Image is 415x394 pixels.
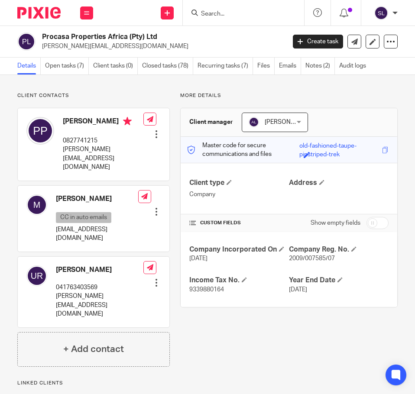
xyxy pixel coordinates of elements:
h4: [PERSON_NAME] [56,265,143,275]
p: [PERSON_NAME][EMAIL_ADDRESS][DOMAIN_NAME] [56,292,143,318]
a: Notes (2) [305,58,335,74]
h4: + Add contact [63,342,124,356]
img: svg%3E [249,117,259,127]
p: [EMAIL_ADDRESS][DOMAIN_NAME] [56,225,138,243]
p: 0827741215 [63,136,143,145]
img: svg%3E [17,32,36,51]
h2: Procasa Properties Africa (Pty) Ltd [42,32,232,42]
label: Show empty fields [311,219,360,227]
h3: Client manager [189,118,233,126]
h4: Address [289,178,389,187]
p: 041763403569 [56,283,143,292]
h4: Year End Date [289,276,389,285]
img: svg%3E [374,6,388,20]
div: old-fashioned-taupe-pinstriped-trek [299,142,380,152]
a: Audit logs [339,58,370,74]
img: svg%3E [26,117,54,145]
a: Client tasks (0) [93,58,138,74]
p: Linked clients [17,380,170,387]
a: Emails [279,58,301,74]
h4: [PERSON_NAME] [56,194,138,203]
p: [PERSON_NAME][EMAIL_ADDRESS][DOMAIN_NAME] [42,42,280,51]
p: [PERSON_NAME][EMAIL_ADDRESS][DOMAIN_NAME] [63,145,143,171]
h4: Income Tax No. [189,276,289,285]
a: Create task [293,35,343,48]
img: Pixie [17,7,61,19]
input: Search [200,10,278,18]
span: [PERSON_NAME] [265,119,312,125]
p: CC in auto emails [56,212,111,223]
a: Closed tasks (78) [142,58,193,74]
a: Recurring tasks (7) [198,58,253,74]
span: 9339880164 [189,287,224,293]
img: svg%3E [26,265,47,286]
a: Open tasks (7) [45,58,89,74]
img: svg%3E [26,194,47,215]
h4: Company Reg. No. [289,245,389,254]
span: [DATE] [189,255,207,262]
h4: CUSTOM FIELDS [189,220,289,226]
span: 2009/007585/07 [289,255,335,262]
i: Primary [123,117,132,126]
a: Files [257,58,275,74]
a: Details [17,58,41,74]
h4: Client type [189,178,289,187]
p: More details [180,92,398,99]
span: [DATE] [289,287,307,293]
p: Master code for secure communications and files [187,141,300,159]
h4: [PERSON_NAME] [63,117,143,128]
h4: Company Incorporated On [189,245,289,254]
p: Client contacts [17,92,170,99]
p: Company [189,190,289,199]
